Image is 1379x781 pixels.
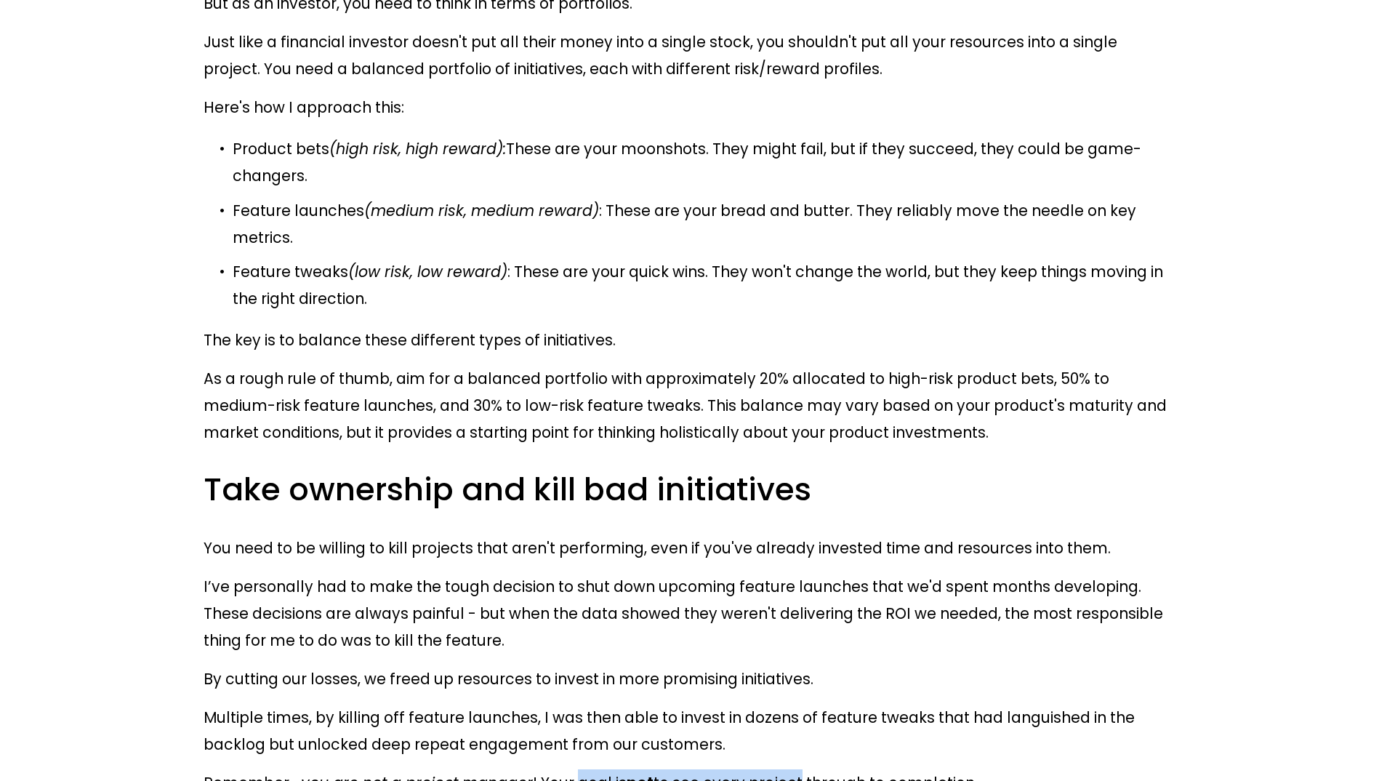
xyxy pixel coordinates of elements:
p: I’ve personally had to make the tough decision to shut down upcoming feature launches that we'd s... [204,573,1175,654]
p: By cutting our losses, we freed up resources to invest in more promising initiatives. [204,665,1175,692]
h3: Take ownership and kill bad initiatives [204,469,1175,511]
em: (medium risk, medium reward) [364,200,599,221]
p: Here's how I approach this: [204,94,1175,121]
em: (high risk, high reward): [329,138,506,159]
p: Product bets These are your moonshots. They might fail, but if they succeed, they could be game-c... [233,135,1175,189]
p: Just like a financial investor doesn't put all their money into a single stock, you shouldn't put... [204,28,1175,82]
em: (low risk, low reward) [348,261,507,282]
p: Multiple times, by killing off feature launches, I was then able to invest in dozens of feature t... [204,704,1175,758]
p: Feature tweaks : These are your quick wins. They won't change the world, but they keep things mov... [233,258,1175,312]
p: As a rough rule of thumb, aim for a balanced portfolio with approximately 20% allocated to high-r... [204,365,1175,446]
p: You need to be willing to kill projects that aren't performing, even if you've already invested t... [204,534,1175,561]
p: The key is to balance these different types of initiatives. [204,327,1175,353]
p: Feature launches : These are your bread and butter. They reliably move the needle on key metrics. [233,197,1175,251]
